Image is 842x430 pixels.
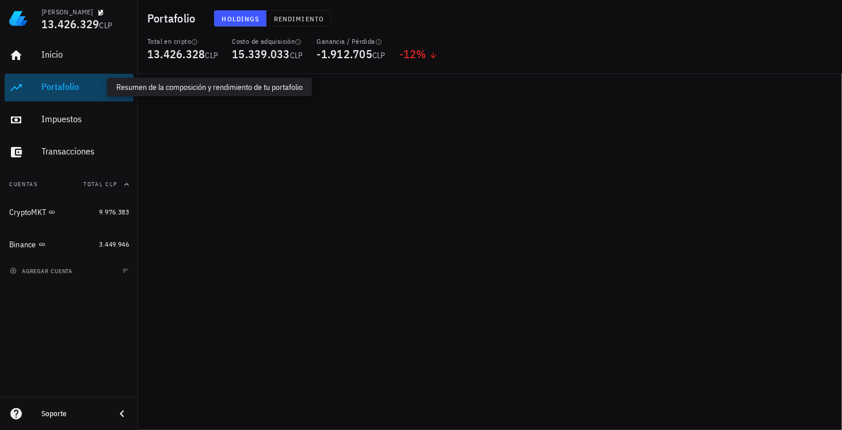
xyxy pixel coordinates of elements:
[147,37,218,46] div: Total en cripto
[5,42,134,69] a: Inicio
[147,46,205,62] span: 13.426.328
[5,138,134,166] a: Transacciones
[372,50,386,61] span: CLP
[83,180,117,188] span: Total CLP
[214,10,267,27] button: Holdings
[417,46,426,62] span: %
[41,114,129,125] div: Impuestos
[9,9,28,28] img: LedgiFi
[7,265,78,277] button: agregar cuenta
[5,106,134,134] a: Impuestos
[232,37,303,46] div: Costo de adquisición
[817,9,835,28] div: avatar
[41,49,129,60] div: Inicio
[5,74,134,101] a: Portafolio
[232,46,290,62] span: 15.339.033
[5,198,134,226] a: CryptoMKT 9.976.383
[5,171,134,198] button: CuentasTotal CLP
[399,48,438,60] div: -12
[273,14,324,23] span: Rendimiento
[12,267,73,275] span: agregar cuenta
[266,10,332,27] button: Rendimiento
[317,37,386,46] div: Ganancia / Pérdida
[41,81,129,92] div: Portafolio
[99,240,129,248] span: 3.449.946
[147,9,200,28] h1: Portafolio
[222,14,260,23] span: Holdings
[41,409,106,418] div: Soporte
[9,208,46,217] div: CryptoMKT
[290,50,303,61] span: CLP
[41,16,100,32] span: 13.426.329
[41,146,129,157] div: Transacciones
[317,46,373,62] span: -1.912.705
[100,20,113,31] span: CLP
[205,50,219,61] span: CLP
[99,208,129,216] span: 9.976.383
[9,240,36,250] div: Binance
[5,231,134,258] a: Binance 3.449.946
[41,7,93,17] div: [PERSON_NAME]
